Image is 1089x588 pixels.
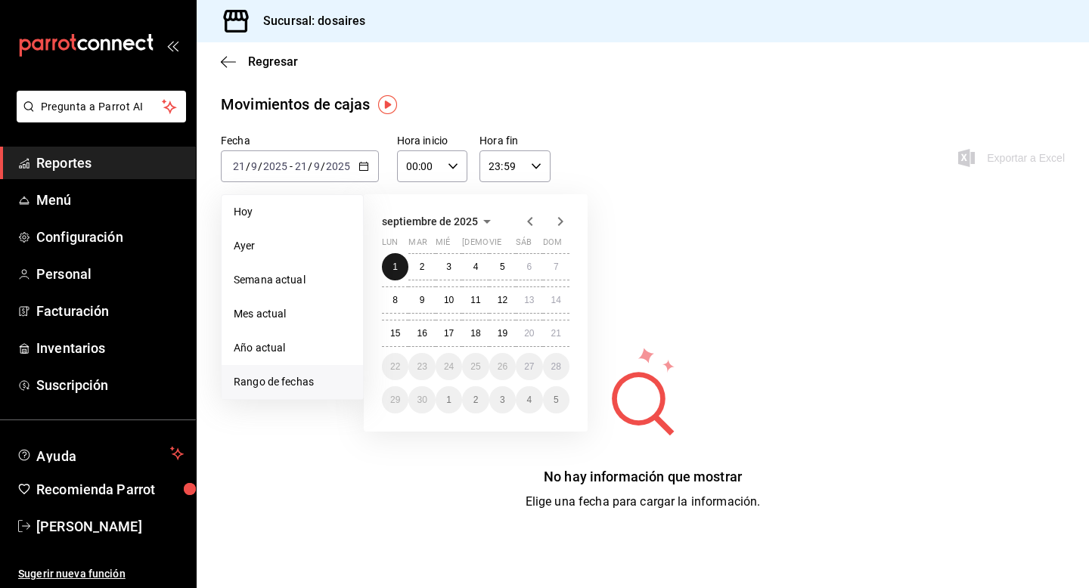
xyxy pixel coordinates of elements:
[382,212,496,231] button: septiembre de 2025
[258,160,262,172] span: /
[221,135,379,146] label: Fecha
[41,99,163,115] span: Pregunta a Parrot AI
[462,286,489,314] button: 11 de septiembre de 2025
[462,386,489,413] button: 2 de octubre de 2025
[221,93,371,116] div: Movimientos de cajas
[36,516,184,537] span: [PERSON_NAME]
[543,353,569,380] button: 28 de septiembre de 2025
[262,160,288,172] input: ----
[251,12,365,30] h3: Sucursal: dosaires
[444,295,454,305] abbr: 10 de septiembre de 2025
[436,253,462,280] button: 3 de septiembre de 2025
[408,286,435,314] button: 9 de septiembre de 2025
[543,286,569,314] button: 14 de septiembre de 2025
[516,253,542,280] button: 6 de septiembre de 2025
[498,295,507,305] abbr: 12 de septiembre de 2025
[524,295,534,305] abbr: 13 de septiembre de 2025
[382,237,398,253] abbr: lunes
[36,264,184,284] span: Personal
[473,262,479,272] abbr: 4 de septiembre de 2025
[417,361,427,372] abbr: 23 de septiembre de 2025
[551,295,561,305] abbr: 14 de septiembre de 2025
[36,444,164,463] span: Ayuda
[382,286,408,314] button: 8 de septiembre de 2025
[234,340,351,356] span: Año actual
[408,386,435,413] button: 30 de septiembre de 2025
[500,395,505,405] abbr: 3 de octubre de 2025
[470,295,480,305] abbr: 11 de septiembre de 2025
[234,306,351,322] span: Mes actual
[11,110,186,125] a: Pregunta a Parrot AI
[321,160,325,172] span: /
[36,375,184,395] span: Suscripción
[462,253,489,280] button: 4 de septiembre de 2025
[543,320,569,347] button: 21 de septiembre de 2025
[444,328,454,339] abbr: 17 de septiembre de 2025
[551,361,561,372] abbr: 28 de septiembre de 2025
[390,361,400,372] abbr: 22 de septiembre de 2025
[250,160,258,172] input: --
[294,160,308,172] input: --
[232,160,246,172] input: --
[382,253,408,280] button: 1 de septiembre de 2025
[397,135,467,146] label: Hora inicio
[246,160,250,172] span: /
[436,237,450,253] abbr: miércoles
[543,386,569,413] button: 5 de octubre de 2025
[516,237,532,253] abbr: sábado
[526,466,761,487] div: No hay información que mostrar
[444,361,454,372] abbr: 24 de septiembre de 2025
[489,237,501,253] abbr: viernes
[462,353,489,380] button: 25 de septiembre de 2025
[390,328,400,339] abbr: 15 de septiembre de 2025
[462,237,551,253] abbr: jueves
[498,328,507,339] abbr: 19 de septiembre de 2025
[554,262,559,272] abbr: 7 de septiembre de 2025
[436,353,462,380] button: 24 de septiembre de 2025
[516,320,542,347] button: 20 de septiembre de 2025
[489,353,516,380] button: 26 de septiembre de 2025
[420,262,425,272] abbr: 2 de septiembre de 2025
[489,320,516,347] button: 19 de septiembre de 2025
[479,135,550,146] label: Hora fin
[417,395,427,405] abbr: 30 de septiembre de 2025
[221,54,298,69] button: Regresar
[234,374,351,390] span: Rango de fechas
[308,160,312,172] span: /
[408,237,427,253] abbr: martes
[382,320,408,347] button: 15 de septiembre de 2025
[489,386,516,413] button: 3 de octubre de 2025
[473,395,479,405] abbr: 2 de octubre de 2025
[313,160,321,172] input: --
[325,160,351,172] input: ----
[17,91,186,122] button: Pregunta a Parrot AI
[382,386,408,413] button: 29 de septiembre de 2025
[234,272,351,288] span: Semana actual
[18,566,184,582] span: Sugerir nueva función
[470,328,480,339] abbr: 18 de septiembre de 2025
[390,395,400,405] abbr: 29 de septiembre de 2025
[516,286,542,314] button: 13 de septiembre de 2025
[290,160,293,172] span: -
[470,361,480,372] abbr: 25 de septiembre de 2025
[500,262,505,272] abbr: 5 de septiembre de 2025
[543,237,562,253] abbr: domingo
[462,320,489,347] button: 18 de septiembre de 2025
[392,262,398,272] abbr: 1 de septiembre de 2025
[526,395,532,405] abbr: 4 de octubre de 2025
[420,295,425,305] abbr: 9 de septiembre de 2025
[436,320,462,347] button: 17 de septiembre de 2025
[524,361,534,372] abbr: 27 de septiembre de 2025
[408,253,435,280] button: 2 de septiembre de 2025
[392,295,398,305] abbr: 8 de septiembre de 2025
[489,253,516,280] button: 5 de septiembre de 2025
[498,361,507,372] abbr: 26 de septiembre de 2025
[408,353,435,380] button: 23 de septiembre de 2025
[382,215,478,227] span: septiembre de 2025
[248,54,298,69] span: Regresar
[378,95,397,114] button: Tooltip marker
[446,262,451,272] abbr: 3 de septiembre de 2025
[436,286,462,314] button: 10 de septiembre de 2025
[234,204,351,220] span: Hoy
[436,386,462,413] button: 1 de octubre de 2025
